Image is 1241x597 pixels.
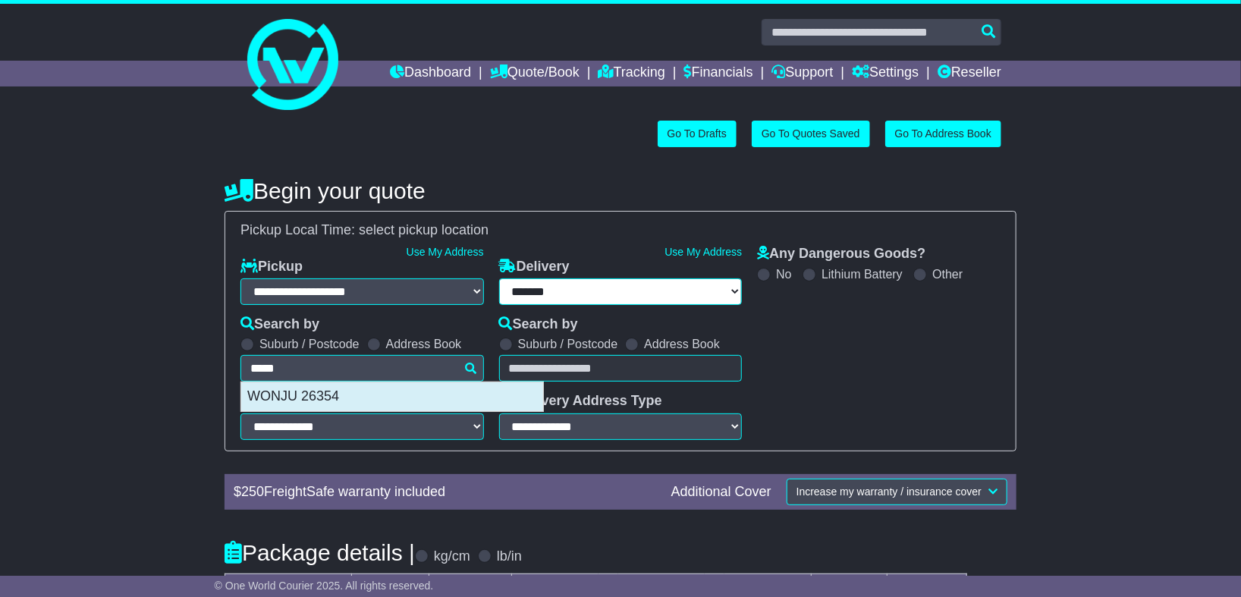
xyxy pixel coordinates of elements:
label: kg/cm [434,548,470,565]
label: Any Dangerous Goods? [757,246,925,262]
span: 250 [241,484,264,499]
label: Address Book [644,337,720,351]
a: Financials [684,61,753,86]
label: Search by [240,316,319,333]
div: Pickup Local Time: [233,222,1008,239]
a: Use My Address [664,246,742,258]
label: Suburb / Postcode [259,337,360,351]
a: Tracking [599,61,665,86]
a: Go To Drafts [658,121,737,147]
label: lb/in [497,548,522,565]
label: Suburb / Postcode [518,337,618,351]
a: Settings [852,61,919,86]
span: select pickup location [359,222,489,237]
label: Search by [499,316,578,333]
label: Delivery [499,259,570,275]
a: Support [771,61,833,86]
div: Additional Cover [664,484,779,501]
label: Lithium Battery [822,267,903,281]
label: Other [932,267,963,281]
a: Quote/Book [490,61,580,86]
span: © One World Courier 2025. All rights reserved. [215,580,434,592]
a: Use My Address [407,246,484,258]
span: Increase my warranty / insurance cover [796,485,982,498]
label: Pickup [240,259,303,275]
div: $ FreightSafe warranty included [226,484,664,501]
a: Go To Quotes Saved [752,121,870,147]
label: Delivery Address Type [499,393,662,410]
div: WONJU 26354 [241,382,543,411]
h4: Package details | [225,540,415,565]
h4: Begin your quote [225,178,1016,203]
a: Go To Address Book [885,121,1001,147]
button: Increase my warranty / insurance cover [787,479,1007,505]
label: No [776,267,791,281]
a: Reseller [938,61,1001,86]
label: Address Book [386,337,462,351]
a: Dashboard [390,61,471,86]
